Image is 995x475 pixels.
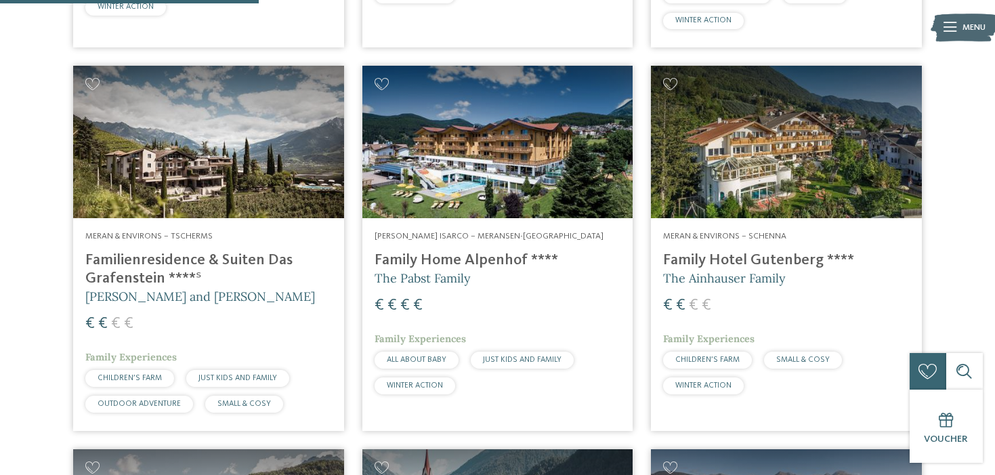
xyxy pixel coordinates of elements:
[98,374,162,382] span: CHILDREN’S FARM
[675,356,740,364] span: CHILDREN’S FARM
[98,400,181,408] span: OUTDOOR ADVENTURE
[702,297,711,314] span: €
[387,297,397,314] span: €
[85,351,177,363] span: Family Experiences
[85,289,315,304] span: [PERSON_NAME] and [PERSON_NAME]
[217,400,271,408] span: SMALL & COSY
[98,316,108,332] span: €
[198,374,277,382] span: JUST KIDS AND FAMILY
[483,356,562,364] span: JUST KIDS AND FAMILY
[651,66,922,430] a: Looking for family hotels? Find the best ones here! Meran & Environs – Schenna Family Hotel Guten...
[85,251,332,288] h4: Familienresidence & Suiten Das Grafenstein ****ˢ
[375,232,604,241] span: [PERSON_NAME] Isarco – Meransen-[GEOGRAPHIC_DATA]
[663,270,786,286] span: The Ainhauser Family
[400,297,410,314] span: €
[375,270,471,286] span: The Pabst Family
[73,66,344,430] a: Looking for family hotels? Find the best ones here! Meran & Environs – Tscherms Familienresidence...
[663,297,673,314] span: €
[663,251,910,270] h4: Family Hotel Gutenberg ****
[362,66,633,430] a: Looking for family hotels? Find the best ones here! [PERSON_NAME] Isarco – Meransen-[GEOGRAPHIC_D...
[689,297,698,314] span: €
[663,333,755,345] span: Family Experiences
[375,333,466,345] span: Family Experiences
[387,381,443,390] span: WINTER ACTION
[776,356,830,364] span: SMALL & COSY
[910,390,983,463] a: Voucher
[362,66,633,218] img: Family Home Alpenhof ****
[111,316,121,332] span: €
[387,356,446,364] span: ALL ABOUT BABY
[375,251,621,270] h4: Family Home Alpenhof ****
[676,297,685,314] span: €
[663,232,786,241] span: Meran & Environs – Schenna
[413,297,423,314] span: €
[924,434,968,444] span: Voucher
[124,316,133,332] span: €
[98,3,154,11] span: WINTER ACTION
[85,316,95,332] span: €
[651,66,922,218] img: Family Hotel Gutenberg ****
[85,232,213,241] span: Meran & Environs – Tscherms
[675,16,732,24] span: WINTER ACTION
[675,381,732,390] span: WINTER ACTION
[375,297,384,314] span: €
[73,66,344,218] img: Looking for family hotels? Find the best ones here!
